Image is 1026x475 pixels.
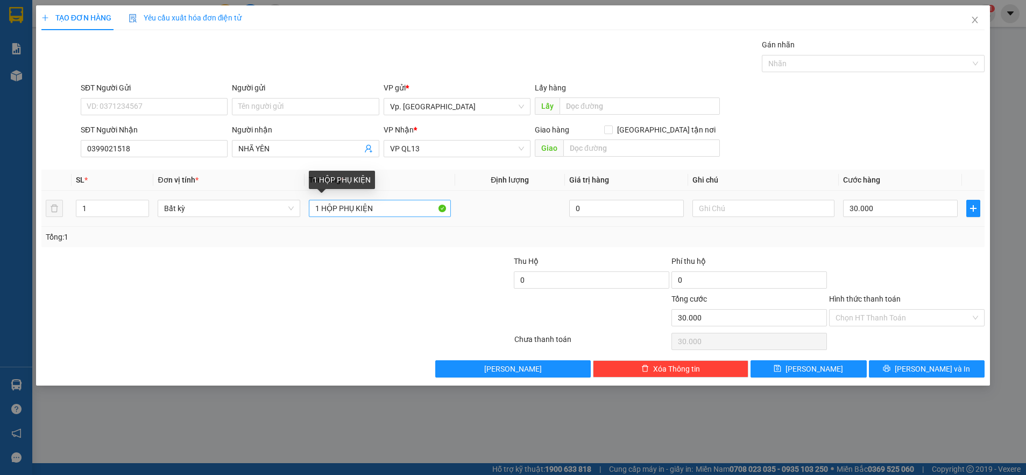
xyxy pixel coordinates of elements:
[232,124,379,136] div: Người nhận
[869,360,985,378] button: printer[PERSON_NAME] và In
[129,14,137,23] img: icon
[535,139,563,157] span: Giao
[774,365,781,373] span: save
[390,141,524,157] span: VP QL13
[895,363,970,375] span: [PERSON_NAME] và In
[81,124,228,136] div: SĐT Người Nhận
[692,200,834,217] input: Ghi Chú
[967,204,980,213] span: plus
[384,82,530,94] div: VP gửi
[513,333,671,352] div: Chưa thanh toán
[81,82,228,94] div: SĐT Người Gửi
[232,82,379,94] div: Người gửi
[966,200,980,217] button: plus
[364,144,373,153] span: user-add
[535,97,560,115] span: Lấy
[129,13,242,22] span: Yêu cầu xuất hóa đơn điện tử
[762,40,795,49] label: Gán nhãn
[960,5,990,36] button: Close
[971,16,979,24] span: close
[843,176,880,184] span: Cước hàng
[137,208,148,216] span: Decrease Value
[593,360,748,378] button: deleteXóa Thông tin
[309,171,375,189] div: 1 HỘP PHỤ KIỆN
[140,209,146,216] span: down
[137,200,148,208] span: Increase Value
[41,13,111,22] span: TẠO ĐƠN HÀNG
[435,360,591,378] button: [PERSON_NAME]
[140,202,146,208] span: up
[671,295,707,303] span: Tổng cước
[514,257,539,266] span: Thu Hộ
[653,363,700,375] span: Xóa Thông tin
[491,176,529,184] span: Định lượng
[41,14,49,22] span: plus
[569,176,609,184] span: Giá trị hàng
[484,363,542,375] span: [PERSON_NAME]
[829,295,901,303] label: Hình thức thanh toán
[688,170,839,191] th: Ghi chú
[535,125,569,134] span: Giao hàng
[569,200,684,217] input: 0
[309,200,451,217] input: VD: Bàn, Ghế
[563,139,720,157] input: Dọc đường
[751,360,867,378] button: save[PERSON_NAME]
[46,231,397,243] div: Tổng: 1
[46,200,63,217] button: delete
[76,176,84,184] span: SL
[390,99,524,115] span: Vp. Phan Rang
[384,125,414,134] span: VP Nhận
[786,363,843,375] span: [PERSON_NAME]
[164,200,293,216] span: Bất kỳ
[535,83,566,92] span: Lấy hàng
[613,124,720,136] span: [GEOGRAPHIC_DATA] tận nơi
[641,365,649,373] span: delete
[560,97,720,115] input: Dọc đường
[671,255,827,271] div: Phí thu hộ
[883,365,890,373] span: printer
[158,176,198,184] span: Đơn vị tính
